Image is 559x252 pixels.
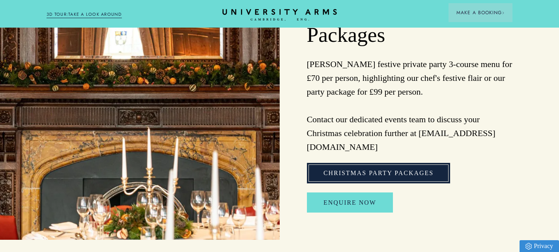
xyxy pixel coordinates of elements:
span: Make a Booking [456,9,505,16]
img: Privacy [525,243,532,250]
a: Enquire Now [307,192,393,213]
a: Christmas Party Packages [307,163,450,183]
img: Arrow icon [502,11,505,14]
a: Privacy [520,240,559,252]
a: 3D TOUR:TAKE A LOOK AROUND [47,11,122,18]
p: [PERSON_NAME] festive private party 3-course menu for £70 per person, highlighting our chef's fes... [307,57,512,154]
button: Make a BookingArrow icon [449,3,512,22]
a: Home [222,9,337,21]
